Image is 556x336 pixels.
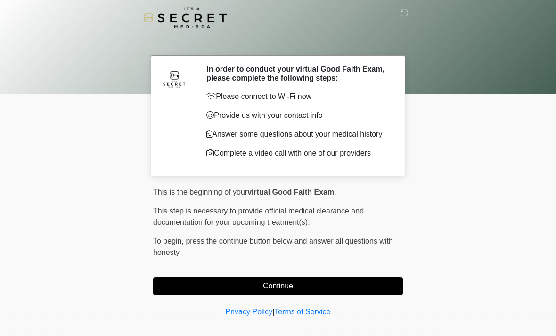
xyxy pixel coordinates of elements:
img: It's A Secret Med Spa Logo [144,7,227,28]
a: | [272,308,274,316]
span: This step is necessary to provide official medical clearance and documentation for your upcoming ... [153,207,364,226]
button: Continue [153,277,403,295]
p: Provide us with your contact info [206,110,389,121]
span: This is the beginning of your [153,188,247,196]
p: Answer some questions about your medical history [206,129,389,140]
span: . [334,188,336,196]
img: Agent Avatar [160,65,188,93]
h2: In order to conduct your virtual Good Faith Exam, please complete the following steps: [206,65,389,82]
span: press the continue button below and answer all questions with honesty. [153,237,393,256]
p: Complete a video call with one of our providers [206,148,389,159]
a: Privacy Policy [226,308,273,316]
h1: ‎ ‎ [146,34,410,51]
span: To begin, [153,237,186,245]
strong: virtual Good Faith Exam [247,188,334,196]
p: Please connect to Wi-Fi now [206,91,389,102]
a: Terms of Service [274,308,330,316]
